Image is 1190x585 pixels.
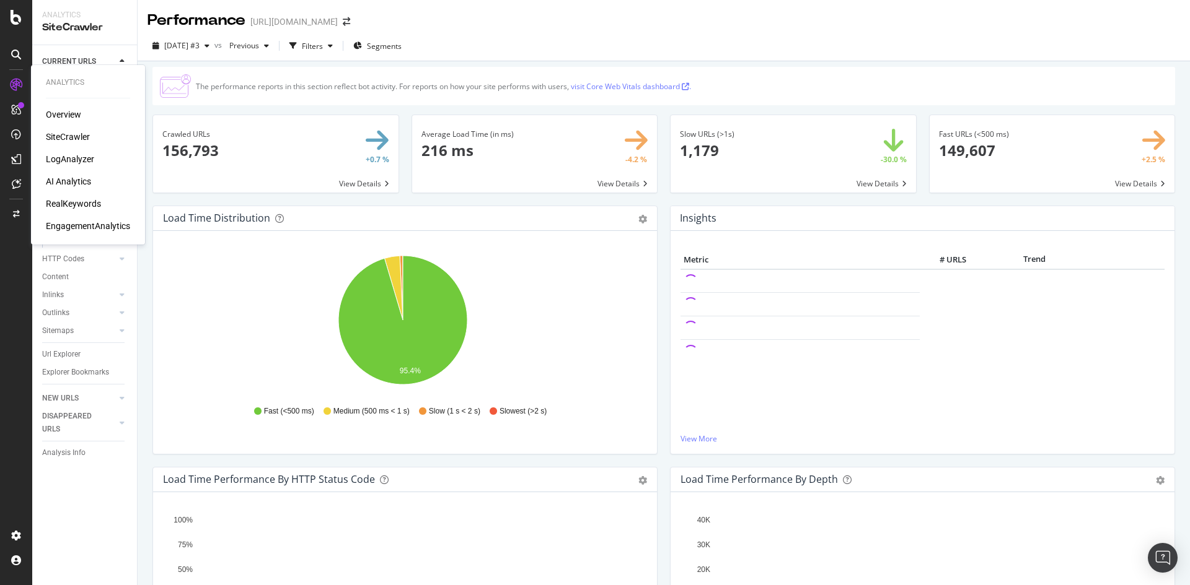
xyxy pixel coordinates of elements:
[42,288,116,301] a: Inlinks
[163,251,643,394] svg: A chart.
[42,392,79,405] div: NEW URLS
[214,40,224,50] span: vs
[697,565,710,574] text: 20K
[1156,476,1165,485] div: gear
[42,271,128,284] a: Content
[42,366,128,379] a: Explorer Bookmarks
[148,10,245,31] div: Performance
[42,348,128,361] a: Url Explorer
[160,74,191,98] img: CjTTJyXI.png
[500,406,547,417] span: Slowest (>2 s)
[571,81,691,92] a: visit Core Web Vitals dashboard .
[178,540,193,549] text: 75%
[1148,543,1178,573] div: Open Intercom Messenger
[42,253,116,266] a: HTTP Codes
[42,446,128,459] a: Analysis Info
[348,36,407,56] button: Segments
[224,36,274,56] button: Previous
[697,540,710,549] text: 30K
[429,406,480,417] span: Slow (1 s < 2 s)
[163,473,375,485] div: Load Time Performance by HTTP Status Code
[46,220,130,232] a: EngagementAnalytics
[284,36,338,56] button: Filters
[969,251,1100,269] th: Trend
[46,77,130,88] div: Analytics
[42,366,109,379] div: Explorer Bookmarks
[302,41,323,51] div: Filters
[178,565,193,574] text: 50%
[697,516,710,524] text: 40K
[638,476,647,485] div: gear
[42,324,74,337] div: Sitemaps
[42,271,69,284] div: Content
[681,473,838,485] div: Load Time Performance by Depth
[42,446,86,459] div: Analysis Info
[42,306,116,319] a: Outlinks
[42,288,64,301] div: Inlinks
[264,406,314,417] span: Fast (<500 ms)
[250,15,338,28] div: [URL][DOMAIN_NAME]
[333,406,410,417] span: Medium (500 ms < 1 s)
[343,17,350,26] div: arrow-right-arrow-left
[42,20,127,35] div: SiteCrawler
[174,516,193,524] text: 100%
[42,10,127,20] div: Analytics
[196,81,691,92] div: The performance reports in this section reflect bot activity. For reports on how your site perfor...
[367,41,402,51] span: Segments
[164,40,200,51] span: 2025 Oct. 9th #3
[681,251,920,269] th: Metric
[920,251,969,269] th: # URLS
[638,215,647,223] div: gear
[224,40,259,51] span: Previous
[46,175,91,188] a: AI Analytics
[42,410,116,436] a: DISAPPEARED URLS
[680,210,716,227] h4: Insights
[42,306,69,319] div: Outlinks
[42,392,116,405] a: NEW URLS
[681,433,1165,444] a: View More
[42,324,116,337] a: Sitemaps
[400,366,421,375] text: 95.4%
[46,197,101,210] a: RealKeywords
[46,153,94,165] a: LogAnalyzer
[42,410,105,436] div: DISAPPEARED URLS
[46,131,90,143] a: SiteCrawler
[163,212,270,224] div: Load Time Distribution
[42,348,81,361] div: Url Explorer
[46,108,81,121] a: Overview
[42,55,116,68] a: CURRENT URLS
[42,253,84,266] div: HTTP Codes
[42,55,96,68] div: CURRENT URLS
[148,36,214,56] button: [DATE] #3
